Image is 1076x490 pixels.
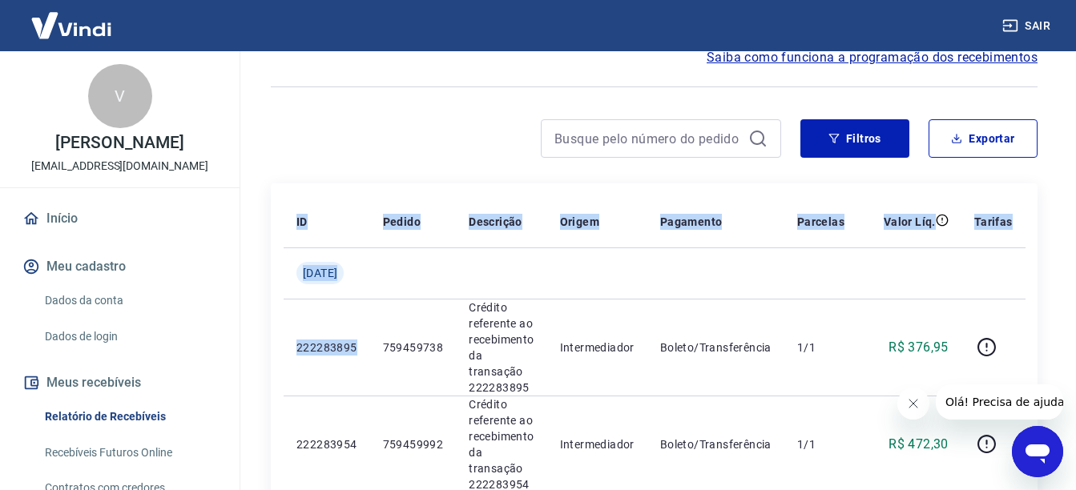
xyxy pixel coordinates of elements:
a: Recebíveis Futuros Online [38,436,220,469]
a: Início [19,201,220,236]
p: [PERSON_NAME] [55,135,183,151]
div: V [88,64,152,128]
a: Dados de login [38,320,220,353]
button: Filtros [800,119,909,158]
p: Tarifas [974,214,1013,230]
iframe: Fechar mensagem [897,388,929,420]
input: Busque pelo número do pedido [554,127,742,151]
p: 1/1 [797,339,844,355]
p: Boleto/Transferência [660,436,772,452]
p: Parcelas [797,214,844,230]
span: [DATE] [303,265,337,281]
p: Pagamento [660,214,723,230]
p: Descrição [469,214,522,230]
p: 759459992 [383,436,444,452]
p: R$ 472,30 [889,435,949,454]
p: R$ 376,95 [889,338,949,357]
iframe: Mensagem da empresa [936,384,1063,420]
button: Sair [999,11,1057,41]
a: Dados da conta [38,284,220,317]
p: Intermediador [560,339,635,355]
p: Boleto/Transferência [660,339,772,355]
p: Crédito referente ao recebimento da transação 222283895 [469,299,534,396]
p: ID [296,214,308,230]
a: Relatório de Recebíveis [38,400,220,433]
a: Saiba como funciona a programação dos recebimentos [707,48,1038,67]
span: Olá! Precisa de ajuda? [10,11,135,24]
p: Valor Líq. [884,214,936,230]
img: Vindi [19,1,123,50]
p: 222283895 [296,339,357,355]
p: Pedido [383,214,421,230]
button: Exportar [929,119,1038,158]
button: Meu cadastro [19,249,220,284]
p: Origem [560,214,599,230]
p: 222283954 [296,436,357,452]
iframe: Botão para abrir a janela de mensagens [1012,426,1063,477]
p: 1/1 [797,436,844,452]
p: [EMAIL_ADDRESS][DOMAIN_NAME] [31,158,208,175]
button: Meus recebíveis [19,365,220,400]
p: Intermediador [560,436,635,452]
p: 759459738 [383,339,444,355]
